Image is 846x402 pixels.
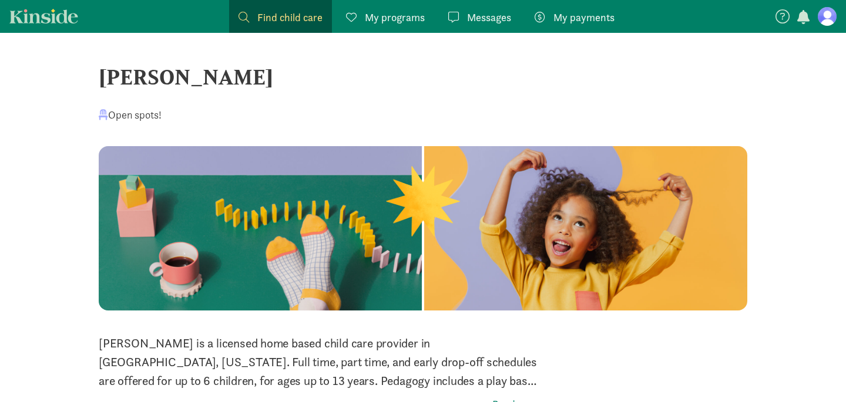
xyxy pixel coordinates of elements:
div: Open spots! [99,107,162,123]
span: My programs [365,9,425,25]
span: Messages [467,9,511,25]
span: My payments [553,9,615,25]
span: Find child care [257,9,323,25]
a: Kinside [9,9,78,23]
div: [PERSON_NAME] [99,61,747,93]
p: [PERSON_NAME] is a licensed home based child care provider in [GEOGRAPHIC_DATA], [US_STATE]. Full... [99,334,541,390]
